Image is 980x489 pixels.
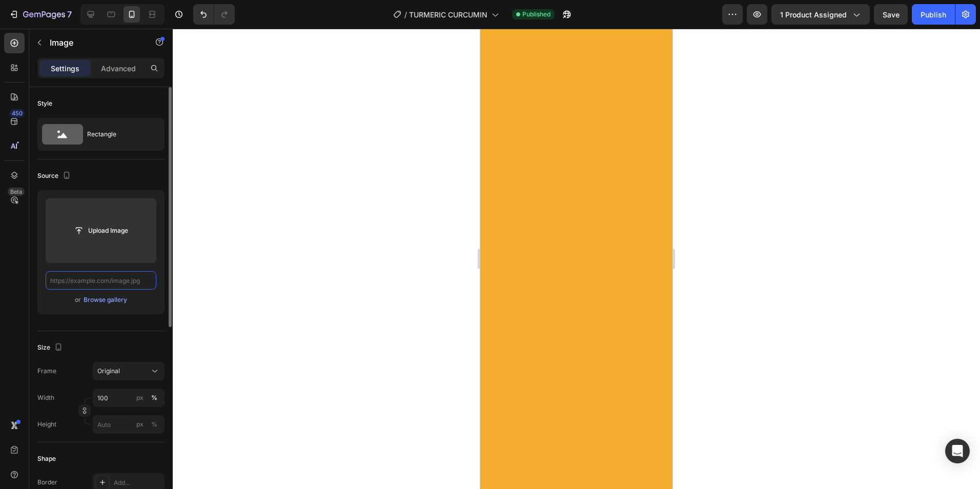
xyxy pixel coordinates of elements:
[93,362,165,380] button: Original
[883,10,900,19] span: Save
[912,4,955,25] button: Publish
[874,4,908,25] button: Save
[134,418,146,431] button: %
[404,9,407,20] span: /
[75,294,81,306] span: or
[193,4,235,25] div: Undo/Redo
[780,9,847,20] span: 1 product assigned
[87,123,150,146] div: Rectangle
[771,4,870,25] button: 1 product assigned
[50,36,137,49] p: Image
[480,29,672,489] iframe: Design area
[51,63,79,74] p: Settings
[136,420,144,429] div: px
[136,393,144,402] div: px
[522,10,550,19] span: Published
[97,366,120,376] span: Original
[37,366,56,376] label: Frame
[37,169,73,183] div: Source
[84,295,127,304] div: Browse gallery
[945,439,970,463] div: Open Intercom Messenger
[148,418,160,431] button: px
[46,271,156,290] input: https://example.com/image.jpg
[83,295,128,305] button: Browse gallery
[37,420,56,429] label: Height
[37,341,65,355] div: Size
[151,420,157,429] div: %
[8,188,25,196] div: Beta
[37,454,56,463] div: Shape
[10,109,25,117] div: 450
[93,415,165,434] input: px%
[101,63,136,74] p: Advanced
[37,393,54,402] label: Width
[4,4,76,25] button: 7
[409,9,487,20] span: TURMERIC CURCUMIN
[921,9,946,20] div: Publish
[67,8,72,21] p: 7
[37,99,52,108] div: Style
[93,389,165,407] input: px%
[134,392,146,404] button: %
[151,393,157,402] div: %
[37,478,57,487] div: Border
[65,221,137,240] button: Upload Image
[148,392,160,404] button: px
[114,478,162,487] div: Add...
